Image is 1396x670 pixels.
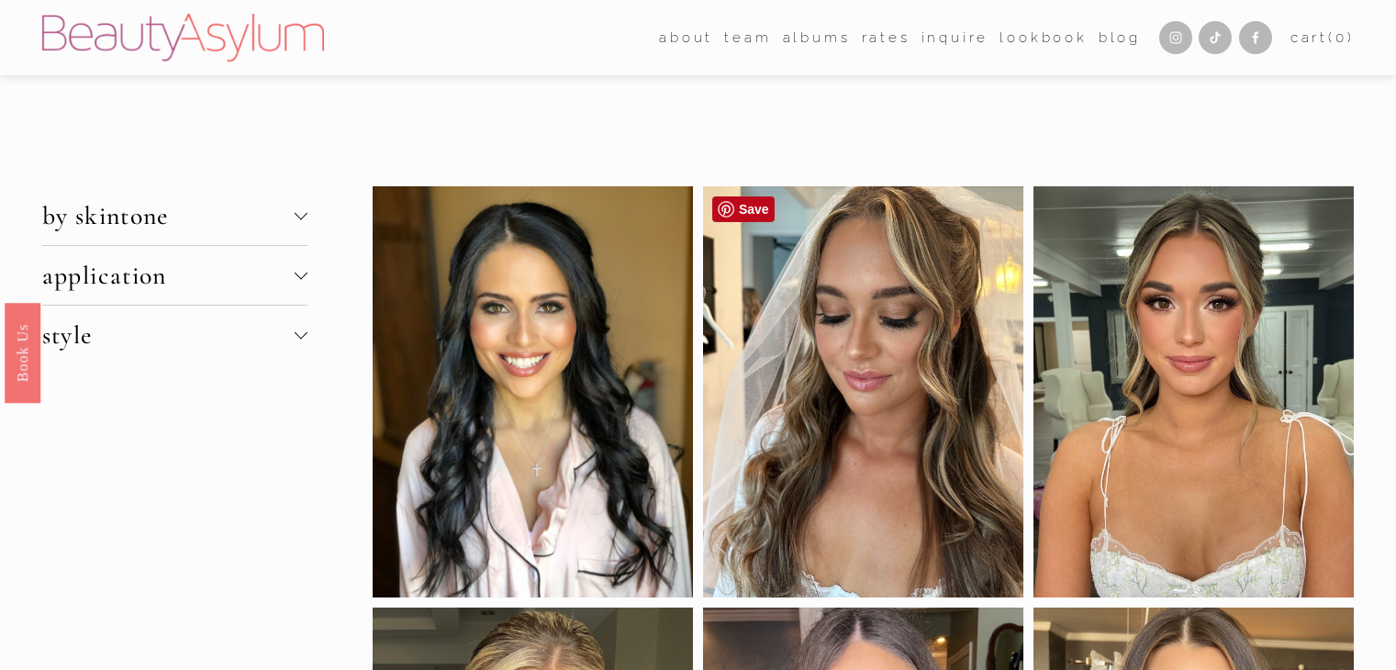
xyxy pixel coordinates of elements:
span: by skintone [42,200,295,231]
span: team [724,26,771,50]
button: application [42,246,307,305]
a: Instagram [1159,21,1192,54]
span: ( ) [1328,29,1354,46]
a: Lookbook [1000,24,1087,51]
a: albums [783,24,851,51]
span: about [659,26,713,50]
button: by skintone [42,186,307,245]
a: Blog [1099,24,1141,51]
a: Book Us [5,303,40,403]
span: 0 [1335,29,1347,46]
a: Rates [862,24,910,51]
button: style [42,306,307,364]
span: style [42,319,295,351]
a: Inquire [921,24,989,51]
img: Beauty Asylum | Bridal Hair &amp; Makeup Charlotte &amp; Atlanta [42,14,324,61]
a: folder dropdown [659,24,713,51]
span: application [42,260,295,291]
a: TikTok [1199,21,1232,54]
a: Pin it! [712,196,775,222]
a: Facebook [1239,21,1272,54]
a: folder dropdown [724,24,771,51]
a: 0 items in cart [1290,26,1355,50]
